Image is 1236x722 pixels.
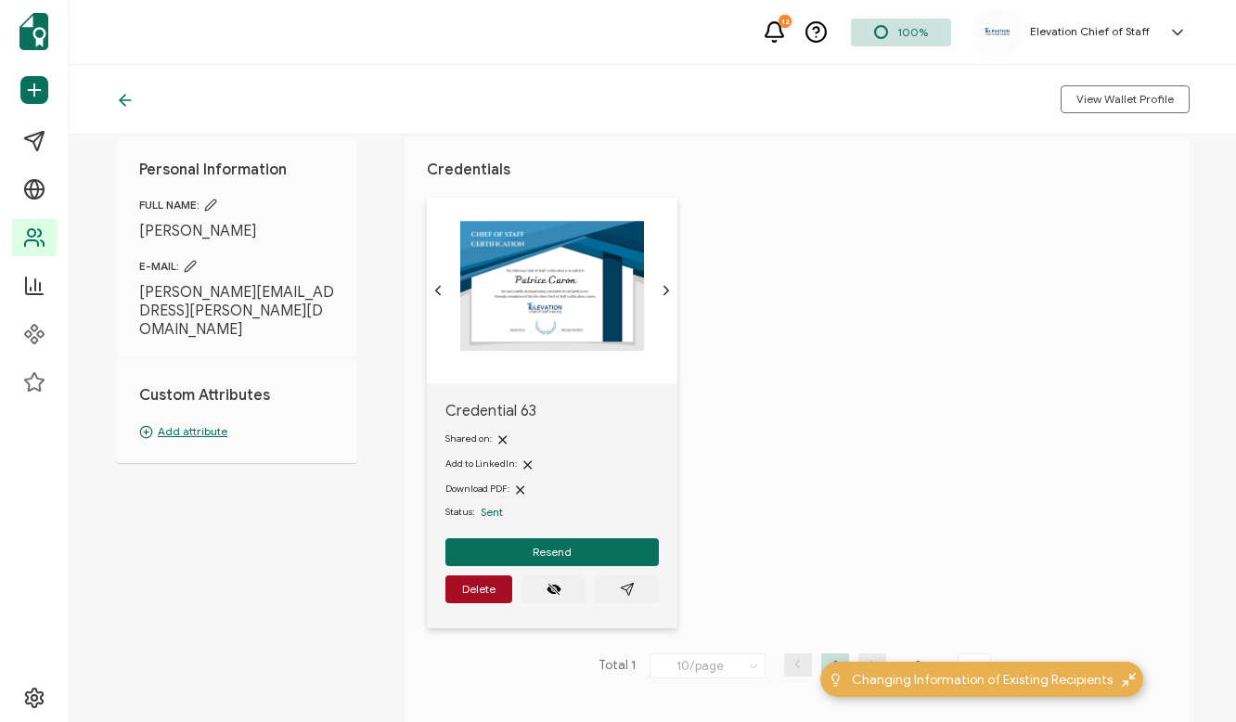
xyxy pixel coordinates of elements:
button: Resend [445,538,659,566]
span: Go to [913,653,995,679]
button: View Wallet Profile [1061,85,1190,113]
p: Add attribute [139,423,334,440]
ion-icon: chevron back outline [431,283,445,298]
span: E-MAIL: [139,259,334,274]
span: Total 1 [599,653,636,679]
span: Add to LinkedIn: [445,458,517,470]
span: View Wallet Profile [1076,94,1174,105]
ion-icon: paper plane outline [620,582,635,597]
ion-icon: eye off [547,582,561,597]
img: 7e9373f2-6c46-43a7-b68d-1006cfb7e963.png [984,25,1011,39]
h1: Custom Attributes [139,386,334,405]
h1: Personal Information [139,161,334,179]
span: Changing Information of Existing Recipients [852,670,1113,690]
span: FULL NAME: [139,198,334,213]
li: 1 [821,653,849,677]
img: sertifier-logomark-colored.svg [19,13,48,50]
span: Delete [462,584,496,595]
h5: Elevation Chief of Staff [1030,25,1150,38]
span: Status: [445,505,474,520]
span: [PERSON_NAME][EMAIL_ADDRESS][PERSON_NAME][DOMAIN_NAME] [139,283,334,339]
span: [PERSON_NAME] [139,222,334,240]
button: Delete [445,575,512,603]
span: Credential 63 [445,402,659,420]
span: Resend [533,547,572,558]
div: 12 [779,15,792,28]
span: 100% [897,25,928,39]
img: minimize-icon.svg [1122,673,1136,687]
span: Shared on: [445,432,492,445]
input: Select [650,653,766,678]
ion-icon: chevron forward outline [659,283,674,298]
iframe: Chat Widget [1143,633,1236,722]
h1: Credentials [427,161,1166,179]
span: Sent [481,505,503,519]
span: Download PDF: [445,483,509,495]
